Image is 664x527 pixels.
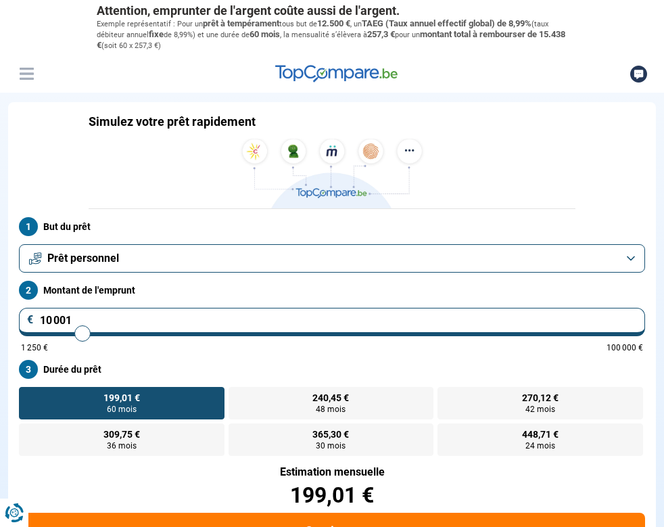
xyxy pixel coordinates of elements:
span: Prêt personnel [47,251,119,266]
span: 309,75 € [103,430,140,439]
img: TopCompare.be [237,139,427,208]
h1: Simulez votre prêt rapidement [89,114,256,129]
span: € [27,315,34,325]
span: 199,01 € [103,393,140,403]
p: Attention, emprunter de l'argent coûte aussi de l'argent. [97,3,567,18]
span: 60 mois [250,29,280,39]
img: TopCompare [275,65,398,83]
button: Prêt personnel [19,244,645,273]
div: 199,01 € [19,484,645,506]
span: 240,45 € [312,393,349,403]
span: prêt à tempérament [203,18,279,28]
span: 257,3 € [367,29,395,39]
label: Durée du prêt [19,360,645,379]
label: Montant de l'emprunt [19,281,645,300]
span: 60 mois [107,405,137,413]
span: 30 mois [316,442,346,450]
span: 448,71 € [522,430,559,439]
span: montant total à rembourser de 15.438 € [97,29,565,50]
span: 270,12 € [522,393,559,403]
span: 42 mois [525,405,555,413]
div: Estimation mensuelle [19,467,645,478]
span: 12.500 € [317,18,350,28]
span: 365,30 € [312,430,349,439]
button: Menu [16,64,37,84]
label: But du prêt [19,217,645,236]
span: 36 mois [107,442,137,450]
span: 1 250 € [21,344,48,352]
span: 24 mois [525,442,555,450]
span: 100 000 € [607,344,643,352]
span: fixe [149,29,164,39]
span: 48 mois [316,405,346,413]
p: Exemple représentatif : Pour un tous but de , un (taux débiteur annuel de 8,99%) et une durée de ... [97,18,567,51]
span: TAEG (Taux annuel effectif global) de 8,99% [362,18,531,28]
